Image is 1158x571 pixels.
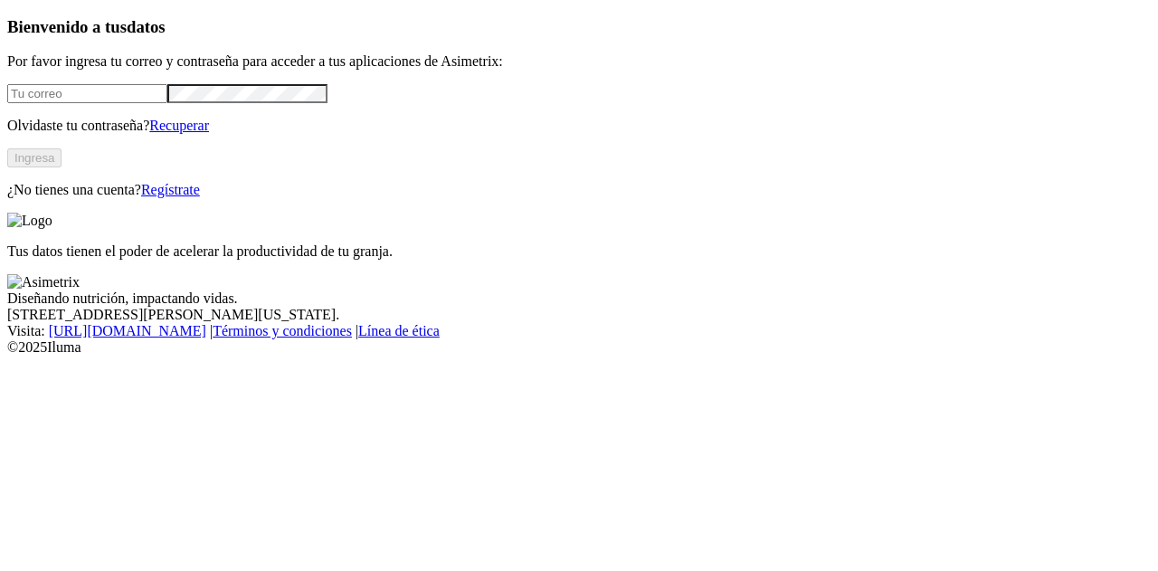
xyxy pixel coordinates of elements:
a: Línea de ética [358,323,440,338]
div: © 2025 Iluma [7,339,1151,356]
div: Visita : | | [7,323,1151,339]
img: Asimetrix [7,274,80,290]
p: Olvidaste tu contraseña? [7,118,1151,134]
a: Regístrate [141,182,200,197]
p: Por favor ingresa tu correo y contraseña para acceder a tus aplicaciones de Asimetrix: [7,53,1151,70]
img: Logo [7,213,52,229]
span: datos [127,17,166,36]
a: Términos y condiciones [213,323,352,338]
div: [STREET_ADDRESS][PERSON_NAME][US_STATE]. [7,307,1151,323]
p: ¿No tienes una cuenta? [7,182,1151,198]
a: [URL][DOMAIN_NAME] [49,323,206,338]
h3: Bienvenido a tus [7,17,1151,37]
div: Diseñando nutrición, impactando vidas. [7,290,1151,307]
input: Tu correo [7,84,167,103]
a: Recuperar [149,118,209,133]
p: Tus datos tienen el poder de acelerar la productividad de tu granja. [7,243,1151,260]
button: Ingresa [7,148,62,167]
